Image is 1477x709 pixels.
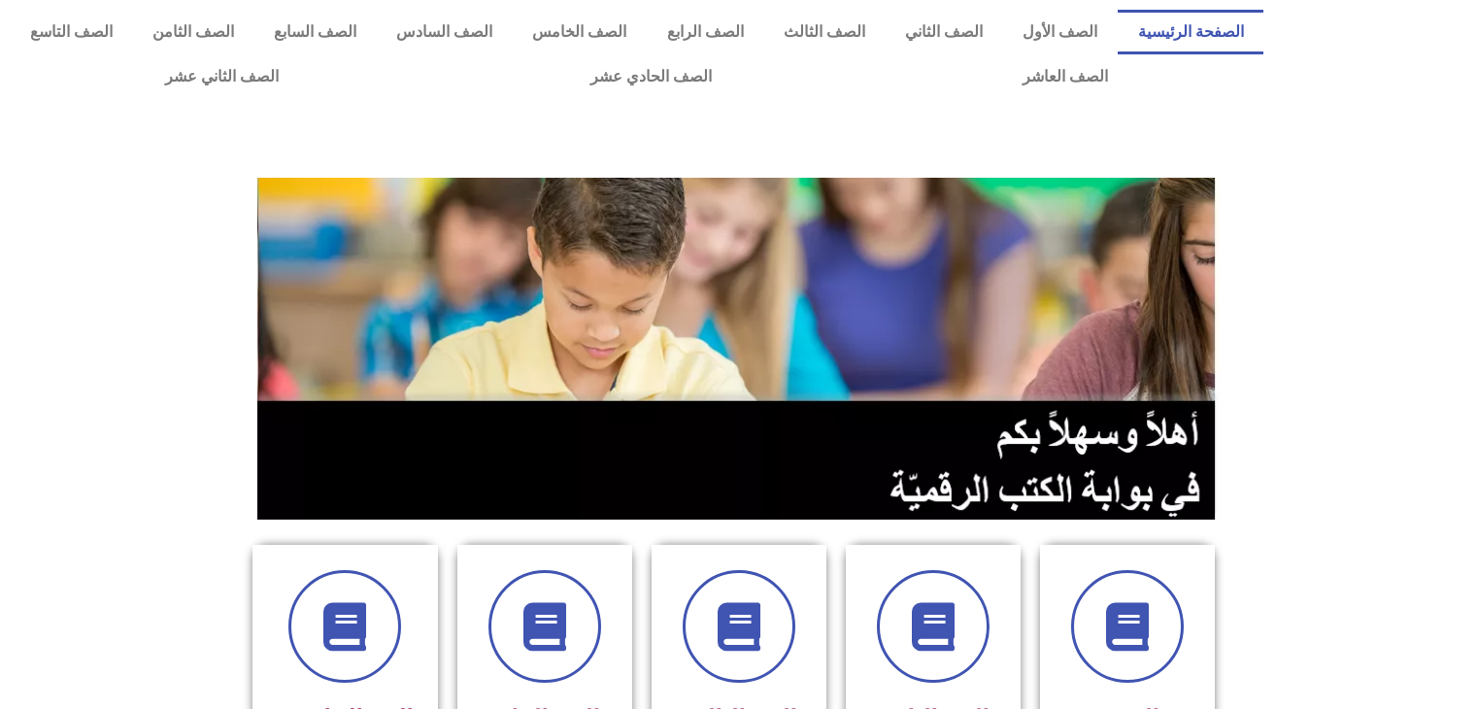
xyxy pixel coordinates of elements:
a: الصف الخامس [513,10,647,54]
a: الصف الثاني [885,10,1002,54]
a: الصف الثامن [132,10,253,54]
a: الصف العاشر [867,54,1263,99]
a: الصف الحادي عشر [434,54,866,99]
a: الصف السادس [377,10,513,54]
a: الصف السابع [253,10,376,54]
a: الصف التاسع [10,10,132,54]
a: الصف الثالث [763,10,885,54]
a: الصفحة الرئيسية [1118,10,1263,54]
a: الصف الرابع [647,10,763,54]
a: الصف الثاني عشر [10,54,434,99]
a: الصف الأول [1003,10,1118,54]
